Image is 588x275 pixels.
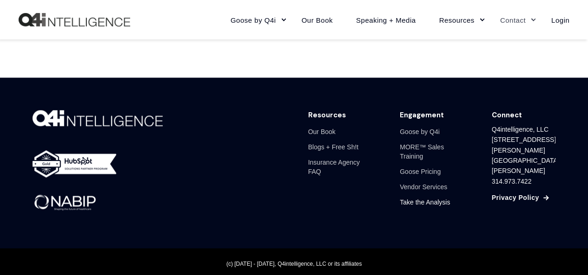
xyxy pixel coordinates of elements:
[492,124,560,186] div: Q4intelligence, LLC [STREET_ADDRESS][PERSON_NAME] [GEOGRAPHIC_DATA][PERSON_NAME] 314.973.7422
[19,13,130,27] img: Q4intelligence, LLC logo
[308,124,372,179] div: Navigation Menu
[400,124,464,210] div: Navigation Menu
[33,193,98,212] img: NABIP_Logos_Logo 1_White-1
[400,139,464,164] a: MORE™ Sales Training
[400,164,441,179] a: Goose Pricing
[226,260,362,267] span: (c) [DATE] - [DATE], Q4intelligence, LLC or its affiliates
[492,110,522,119] div: Connect
[19,13,130,27] a: Back to Home
[33,110,163,126] img: 01202-Q4i-Brand-Design-WH-Apr-10-2023-10-13-58-1515-AM
[308,110,346,119] div: Resources
[308,139,359,154] a: Blogs + Free Sh!t
[400,194,450,209] a: Take the Analysis
[308,124,336,139] a: Our Book
[308,154,372,179] a: Insurance Agency FAQ
[400,179,447,194] a: Vendor Services
[400,110,444,119] div: Engagement
[400,124,440,139] a: Goose by Q4i
[492,192,539,202] a: Privacy Policy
